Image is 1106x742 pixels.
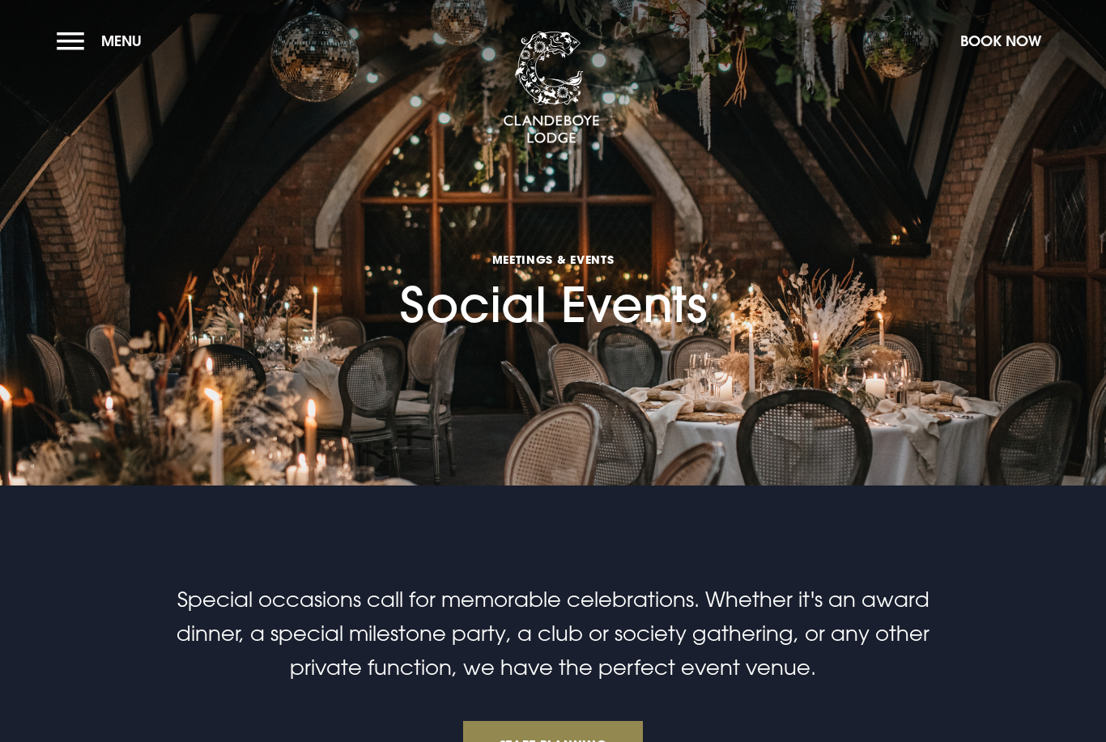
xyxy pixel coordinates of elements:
[952,23,1049,58] button: Book Now
[400,160,707,333] h1: Social Events
[177,587,929,680] span: Special occasions call for memorable celebrations. Whether it's an award dinner, a special milest...
[503,32,600,145] img: Clandeboye Lodge
[101,32,142,50] span: Menu
[400,252,707,267] span: Meetings & Events
[57,23,150,58] button: Menu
